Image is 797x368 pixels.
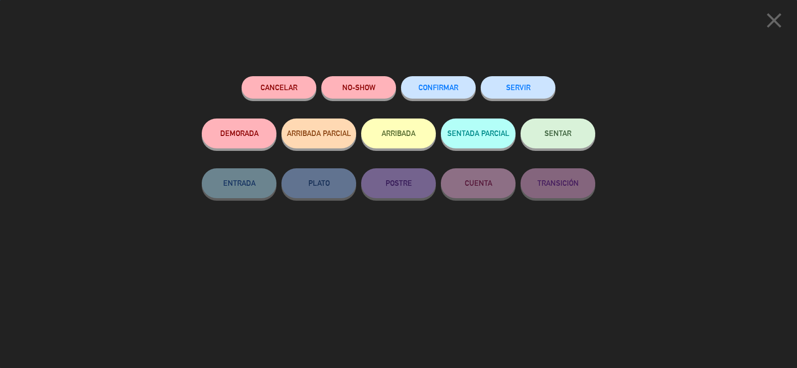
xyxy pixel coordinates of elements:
span: SENTAR [544,129,571,137]
button: ENTRADA [202,168,276,198]
span: ARRIBADA PARCIAL [287,129,351,137]
button: close [759,7,790,37]
span: CONFIRMAR [418,83,458,92]
button: Cancelar [242,76,316,99]
button: CONFIRMAR [401,76,476,99]
button: TRANSICIÓN [521,168,595,198]
button: PLATO [281,168,356,198]
button: CUENTA [441,168,516,198]
button: ARRIBADA [361,119,436,148]
button: ARRIBADA PARCIAL [281,119,356,148]
button: DEMORADA [202,119,276,148]
button: SERVIR [481,76,555,99]
i: close [762,8,787,33]
button: NO-SHOW [321,76,396,99]
button: SENTAR [521,119,595,148]
button: POSTRE [361,168,436,198]
button: SENTADA PARCIAL [441,119,516,148]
